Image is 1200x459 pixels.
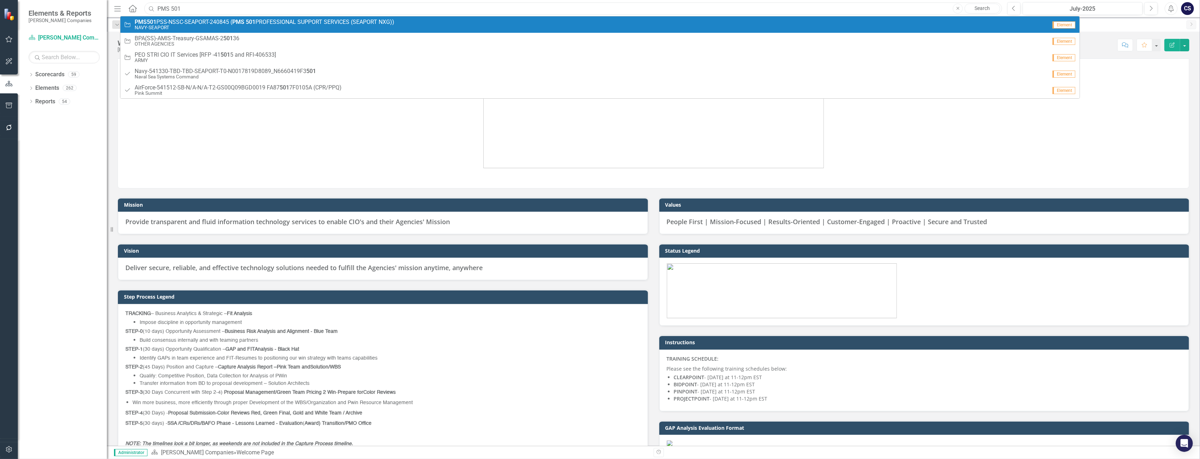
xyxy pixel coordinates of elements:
[68,72,79,78] div: 59
[338,390,363,395] strong: Prepare for
[674,374,1182,381] li: - [DATE] at 11-12pm EST
[674,395,1182,402] li: - [DATE] at 11-12pm EST
[135,84,342,91] span: AirForce-541512-SB-N/A-N/A-T2-GS00Q09BGD0019 FA87 7F0105A (CPR/PPQ)
[120,33,1080,49] a: BPA(SS)-AMIS-Treasury-GSAMAS-250136OTHER AGENCIESElement
[118,39,182,47] div: Welcome Page
[140,381,310,386] span: Transfer information from BD to proposal development – Solution Architects
[140,320,242,325] span: Impose discipline in opportunity management
[143,390,145,395] span: (
[221,390,223,395] span: )
[35,71,64,79] a: Scorecards
[225,329,338,334] strong: Business Risk Analysis and Alignment - Blue Team
[667,355,719,362] strong: TRAINING SCHEDULE:
[665,248,1186,253] h3: Status Legend
[135,25,394,30] small: NAVY-SEAPORT
[667,440,1182,446] img: mceclip0%20v42.png
[1053,38,1075,45] span: Element
[140,338,258,343] span: Build consensus internally and with teaming partners
[168,411,217,416] strong: Proposal Submission-
[4,8,16,21] img: ClearPoint Strategy
[28,34,100,42] a: [PERSON_NAME] Companies
[125,311,252,316] span: – Business Analytics & Strategic –
[28,17,92,23] small: [PERSON_NAME] Companies
[143,365,165,370] span: (45 Days)
[667,217,987,226] span: People First | Mission-Focused | Results-Oriented | Customer-Engaged | Proactive | Secure and Tru...
[114,449,147,456] span: Administrator
[135,52,276,58] span: PEO STRI CIO IT Services [RFP -41 5 and RFI-406533]
[224,390,336,395] strong: Proposal Management/Green Team Pricing 2 Win
[161,449,234,456] a: [PERSON_NAME] Companies
[1053,71,1075,78] span: Element
[124,248,644,253] h3: Vision
[306,68,316,74] strong: 501
[135,41,239,47] small: OTHER AGENCIES
[665,425,1186,430] h3: GAP Analysis Evaluation Format
[1053,21,1075,29] span: Element
[145,390,221,395] span: 30 Days Concurrent with Step 2-4
[227,311,252,316] strong: Fit Analysis
[1025,5,1140,13] div: July-2025
[120,16,1080,33] a: PMS501PSS-NSSC-SEAPORT-240845 (PMS 501PROFESSIONAL SUPPORT SERVICES (SEAPORT NXG))NAVY-SEAPORTEle...
[1023,2,1143,15] button: July-2025
[118,47,182,52] div: [PERSON_NAME] Companies
[674,388,698,395] strong: PINPOINT
[217,411,362,416] strong: Color Reviews Red, Green Final, Gold and White Team / Archive
[135,58,276,63] small: ARMY
[1053,54,1075,61] span: Element
[667,263,897,318] img: image%20v3.png
[674,388,1182,395] li: - [DATE] at 11-12pm EST
[674,395,710,402] strong: PROJECTPOINT
[35,98,55,106] a: Reports
[151,449,648,457] div: »
[125,263,483,272] span: Deliver secure, reliable, and effective technology solutions needed to fulfill the Agencies' miss...
[120,82,1080,98] a: AirForce-541512-SB-N/A-N/A-T2-GS00Q09BGD0019 FA875017F0105A (CPR/PPQ)Pink SummitElement
[1181,2,1194,15] button: CS
[125,217,450,226] span: Provide transparent and fluid information technology services to enable CIO's and their Agencies'...
[277,365,310,370] strong: Pink Team and
[274,365,277,370] strong: –
[28,51,100,63] input: Search Below...
[125,347,299,352] span: (30 days) Opportunity Qualification –
[255,347,299,352] strong: Analysis - Black Hat
[135,91,342,96] small: Pink Summit
[180,421,303,426] strong: CRs/DRs/BAFO Phase - Lessons Learned - Evaluation
[140,356,378,361] span: Identify GAPs in team experience and FIT-Resumes to positioning our win strategy with teams capab...
[280,84,289,91] strong: 501
[218,365,272,370] strong: Capture Analysis Report
[483,59,824,168] img: image%20v4.png
[125,390,143,395] strong: STEP-3
[237,449,274,456] div: Welcome Page
[125,411,362,416] span: (30 Days) -
[63,85,77,91] div: 262
[124,294,644,299] h3: Step Process Legend
[140,373,287,378] span: Qualify: Competitive Position, Data Collection for Analysis of PWin
[125,365,143,370] strong: STEP-2
[135,74,316,79] small: Naval Sea Systems Command
[125,411,143,416] strong: STEP-4
[223,35,233,42] strong: 501
[135,19,394,25] span: PSS-NSSC-SEAPORT-240845 ( PROFESSIONAL SUPPORT SERVICES (SEAPORT NXG))
[124,202,644,207] h3: Mission
[125,347,143,352] strong: STEP-1
[120,49,1080,66] a: PEO STRI CIO IT Services [RFP -415015 and RFI-406533]ARMYElement
[28,9,92,17] span: Elements & Reports
[225,347,255,352] strong: GAP and FIT
[120,66,1080,82] a: Navy-541330-TBD-TBD-SEAPORT-T0-N0017819D8089_N6660419F3501Naval Sea Systems CommandElement
[147,19,156,25] strong: 501
[167,421,180,426] strong: SSA /
[220,51,230,58] strong: 501
[125,329,338,334] span: (10 days) Opportunity Assessment –
[135,19,147,25] strong: PMS
[135,35,239,42] span: BPA(SS)-AMIS-Treasury-GSAMAS-2 36
[965,4,1000,14] a: Search
[232,19,244,25] strong: PMS
[665,340,1186,345] h3: Instructions
[1053,87,1075,94] span: Element
[125,311,151,316] strong: TRACKING
[125,421,143,426] strong: STEP-5
[305,421,372,426] strong: Award) Transition/PMO Office
[125,441,353,446] span: NOTE: The timelines look a bit longer, as weekends are not included in the Capture Process timeline.
[674,374,705,381] strong: CLEARPOINT
[125,365,277,370] span: Position and Capture –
